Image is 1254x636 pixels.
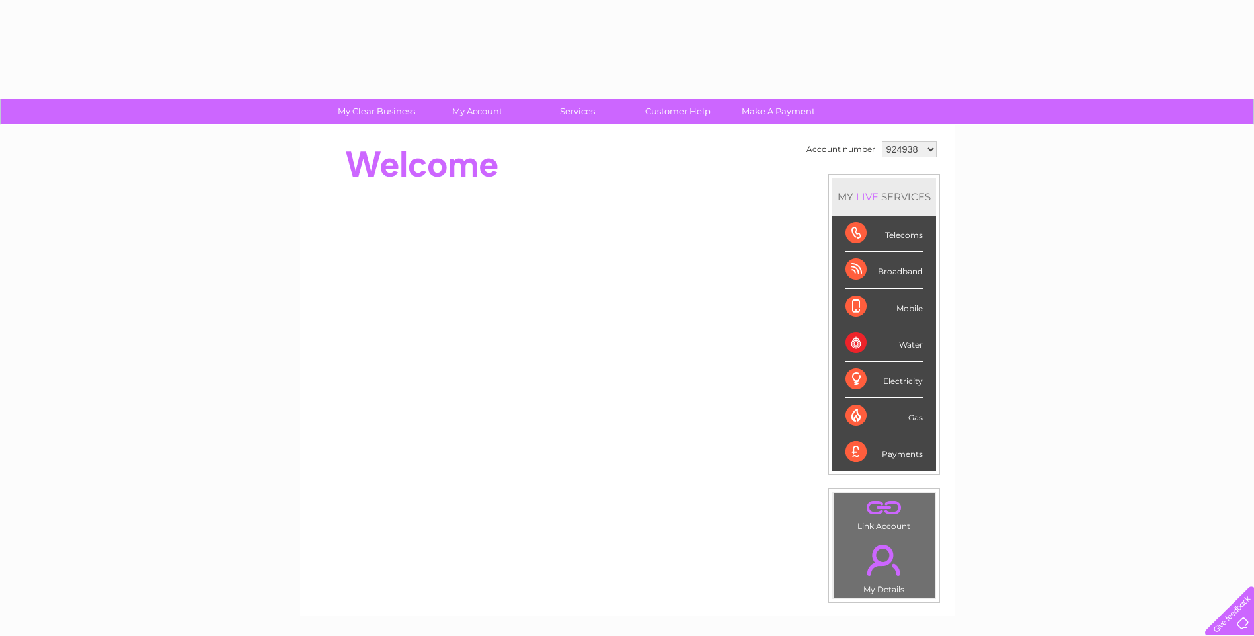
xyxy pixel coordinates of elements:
td: My Details [833,534,935,598]
div: LIVE [853,190,881,203]
div: Mobile [845,289,923,325]
div: Gas [845,398,923,434]
a: Make A Payment [724,99,833,124]
a: My Account [422,99,531,124]
td: Account number [803,138,879,161]
td: Link Account [833,493,935,534]
a: My Clear Business [322,99,431,124]
a: Services [523,99,632,124]
a: . [837,497,931,520]
div: Water [845,325,923,362]
div: MY SERVICES [832,178,936,216]
a: . [837,537,931,583]
div: Telecoms [845,216,923,252]
div: Broadband [845,252,923,288]
div: Electricity [845,362,923,398]
div: Payments [845,434,923,470]
a: Customer Help [623,99,732,124]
